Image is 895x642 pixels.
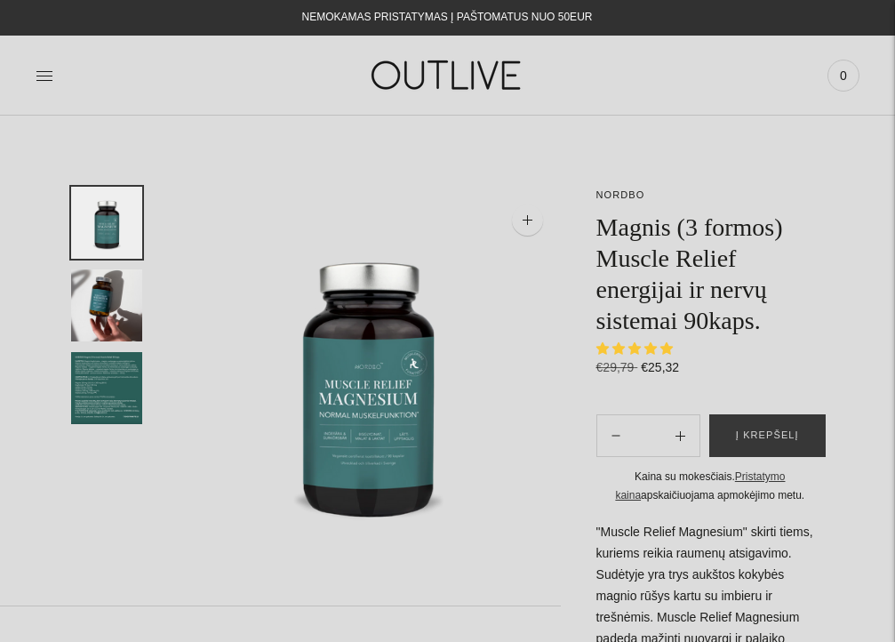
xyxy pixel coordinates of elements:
[71,269,142,341] button: Translation missing: en.general.accessibility.image_thumbail
[337,44,559,106] img: OUTLIVE
[302,7,593,28] div: NEMOKAMAS PRISTATYMAS Į PAŠTOMATUS NUO 50EUR
[596,212,824,336] h1: Magnis (3 formos) Muscle Relief energijai ir nervų sistemai 90kaps.
[635,423,661,449] input: Product quantity
[596,360,638,374] s: €29,79
[736,427,799,445] span: Į krepšelį
[178,187,561,570] img: Magnis (3 formos) Muscle Relief energijai ir nervų sistemai 90kaps.
[597,414,635,457] button: Add product quantity
[71,187,142,259] button: Translation missing: en.general.accessibility.image_thumbail
[641,360,679,374] span: €25,32
[831,63,856,88] span: 0
[709,414,826,457] button: Į krepšelį
[71,352,142,424] button: Translation missing: en.general.accessibility.image_thumbail
[596,468,824,504] div: Kaina su mokesčiais. apskaičiuojama apmokėjimo metu.
[596,341,676,356] span: 5.00 stars
[827,56,859,95] a: 0
[615,470,785,502] a: Pristatymo kaina
[596,189,645,200] a: NORDBO
[661,414,699,457] button: Subtract product quantity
